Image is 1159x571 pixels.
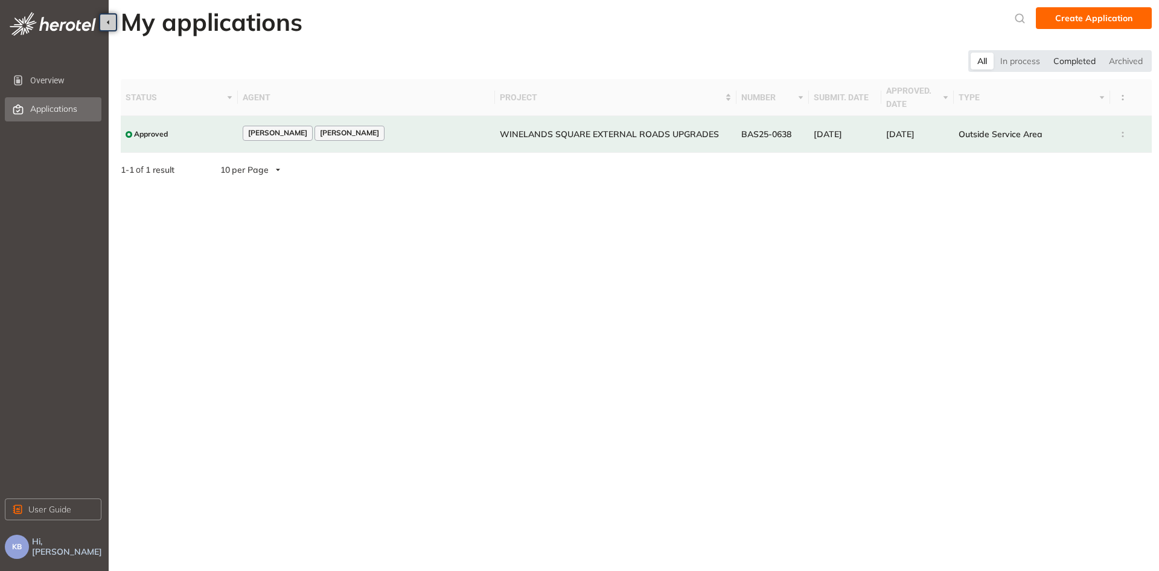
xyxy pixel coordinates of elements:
span: 1 result [145,164,174,175]
div: All [971,53,994,69]
span: approved. date [886,84,940,111]
img: logo [10,12,96,36]
th: type [954,79,1111,116]
th: number [736,79,809,116]
span: Approved [134,130,168,138]
div: of [101,163,194,176]
span: [DATE] [886,129,915,140]
span: [DATE] [814,129,842,140]
th: project [495,79,736,116]
div: In process [994,53,1047,69]
button: User Guide [5,498,101,520]
div: Completed [1047,53,1102,69]
span: [PERSON_NAME] [320,129,379,137]
span: KB [12,543,22,551]
h2: My applications [121,7,302,36]
th: approved. date [881,79,954,116]
span: type [959,91,1097,104]
span: Create Application [1055,11,1132,25]
span: status [126,91,224,104]
span: [PERSON_NAME] [248,129,307,137]
th: agent [238,79,494,116]
span: Applications [30,104,77,114]
span: User Guide [28,503,71,516]
div: Archived [1102,53,1149,69]
span: WINELANDS SQUARE EXTERNAL ROADS UPGRADES [500,129,719,140]
th: status [121,79,238,116]
span: BAS25-0638 [741,129,791,140]
span: project [500,91,723,104]
span: Outside Service Area [959,129,1042,140]
button: Create Application [1036,7,1152,29]
span: Overview [30,68,99,92]
span: Hi, [PERSON_NAME] [32,537,104,557]
button: KB [5,535,29,559]
strong: 1 - 1 [121,164,134,175]
th: submit. date [809,79,881,116]
span: number [741,91,795,104]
